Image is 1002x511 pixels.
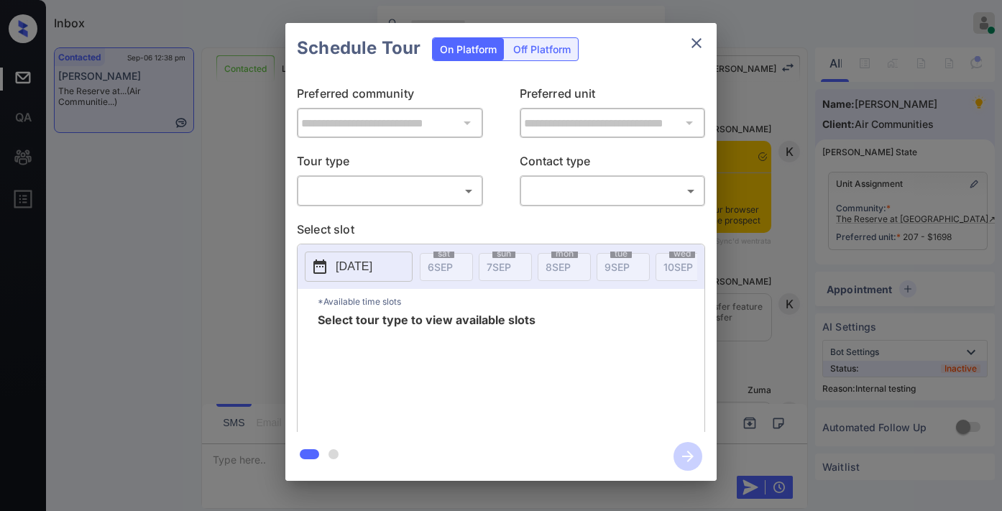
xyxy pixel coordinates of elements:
p: Contact type [520,152,706,175]
div: Off Platform [506,38,578,60]
p: [DATE] [336,258,372,275]
button: [DATE] [305,252,413,282]
p: Tour type [297,152,483,175]
p: Preferred community [297,85,483,108]
button: close [682,29,711,57]
p: Select slot [297,221,705,244]
div: On Platform [433,38,504,60]
h2: Schedule Tour [285,23,432,73]
p: *Available time slots [318,289,704,314]
span: Select tour type to view available slots [318,314,536,429]
p: Preferred unit [520,85,706,108]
